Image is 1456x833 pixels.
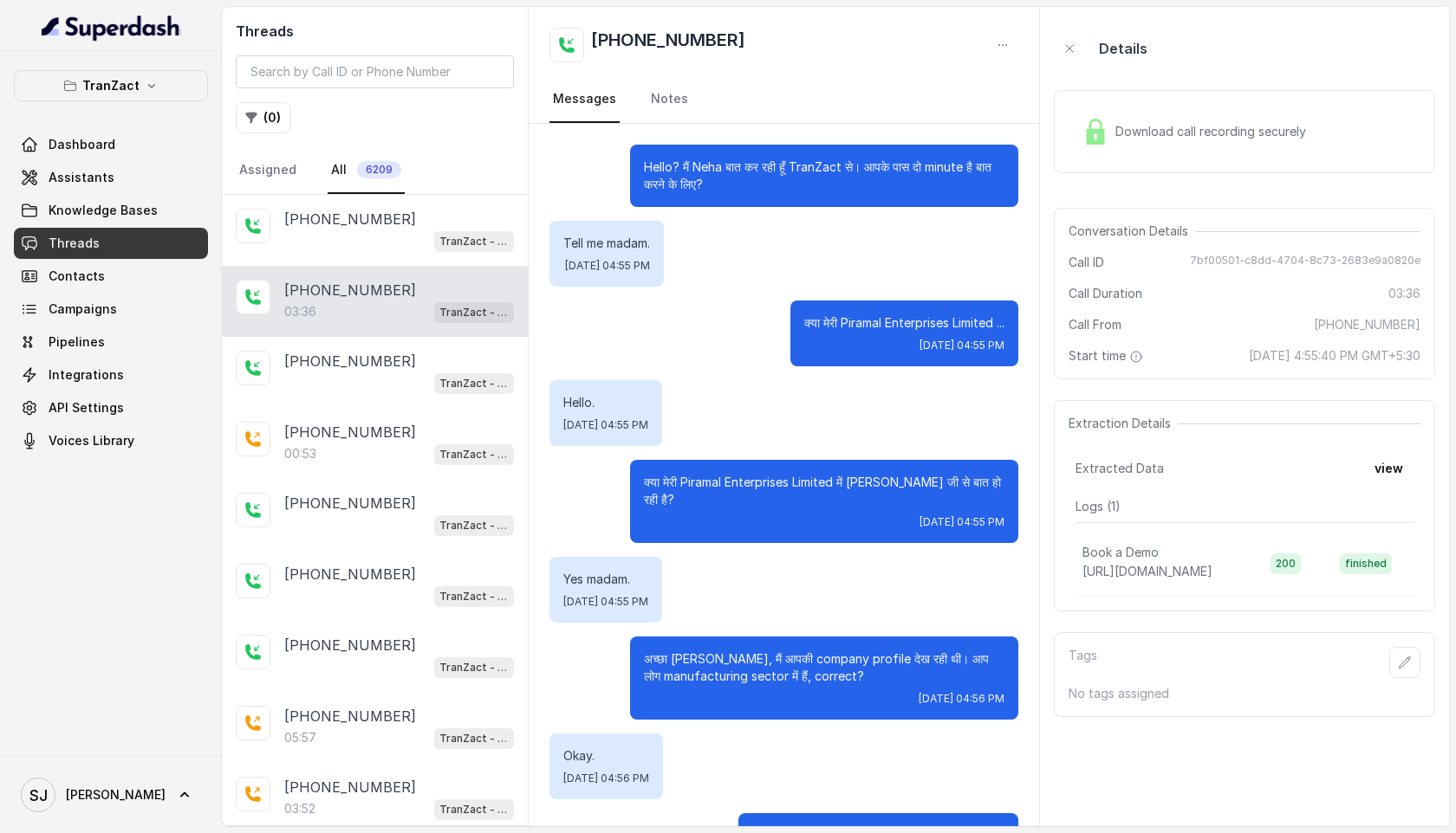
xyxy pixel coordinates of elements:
span: finished [1340,553,1392,574]
a: Campaigns [14,294,208,325]
span: 03:36 [1388,285,1420,302]
p: No tags assigned [1069,685,1420,702]
p: [PHONE_NUMBER] [284,422,416,442]
a: Messages [549,76,620,123]
p: 03:52 [284,800,315,817]
span: Call ID [1069,254,1104,271]
span: [DATE] 04:55 PM [565,259,650,273]
a: Assigned [236,147,300,194]
p: Hello? मैं Neha बात कर रही हूँ TranZact से। आपके पास दो minute है बात करने के लिए? [644,158,1004,193]
p: TranZact [82,75,140,96]
p: [PHONE_NUMBER] [284,209,416,229]
p: Details [1099,38,1147,59]
span: [PHONE_NUMBER] [1314,316,1420,333]
a: API Settings [14,392,208,423]
p: TranZact - Outbound Call Assistant [439,233,509,250]
p: क्या मेरी Piramal Enterprises Limited में [PERSON_NAME] जी से बात हो रही है? [644,474,1004,508]
p: [PHONE_NUMBER] [284,280,416,300]
span: Voices Library [49,432,134,449]
span: API Settings [49,399,124,416]
p: Hello. [563,394,648,411]
p: TranZact - Outbound Call Assistant [439,801,509,818]
text: SJ [29,786,48,804]
span: [DATE] 04:56 PM [563,772,649,785]
p: [PHONE_NUMBER] [284,706,416,726]
p: TranZact - Outbound Call Assistant [439,517,509,534]
span: Conversation Details [1069,223,1195,240]
span: [DATE] 04:56 PM [919,692,1004,706]
span: 200 [1271,553,1301,574]
p: TranZact - Outbound Call Assistant [439,588,509,605]
a: Pipelines [14,326,208,358]
p: TranZact - Outbound Call Assistant [439,730,509,747]
button: TranZact [14,70,208,101]
span: Assistants [49,169,114,186]
p: 03:36 [284,303,316,320]
p: TranZact - Outbound Call Assistant [439,304,509,321]
span: [DATE] 04:55 PM [563,418,648,432]
button: view [1364,453,1414,484]
p: TranZact - Outbound Call Assistant [439,375,509,392]
h2: [PHONE_NUMBER] [591,28,745,62]
p: [PHONE_NUMBER] [284,564,416,584]
span: [DATE] 4:55:40 PM GMT+5:30 [1249,347,1420,365]
h2: Threads [236,21,514,42]
a: Threads [14,228,208,259]
p: 05:57 [284,729,316,746]
span: Extracted Data [1076,460,1164,477]
a: Notes [647,76,692,123]
span: Extraction Details [1069,415,1178,432]
nav: Tabs [549,76,1018,123]
a: Contacts [14,261,208,292]
a: Integrations [14,359,208,391]
p: Book a Demo [1082,544,1159,561]
a: All6209 [328,147,405,194]
p: TranZact - Outbound Call Assistant [439,446,509,463]
nav: Tabs [236,147,514,194]
img: light.svg [42,14,181,42]
a: Dashboard [14,129,208,160]
p: अच्छा [PERSON_NAME], मैं आपकी company profile देख रही थी। आप लोग manufacturing sector में हैं, co... [644,650,1004,685]
a: Assistants [14,162,208,193]
span: [DATE] 04:55 PM [920,339,1004,352]
span: 6209 [357,161,401,178]
span: [URL][DOMAIN_NAME] [1082,564,1212,578]
span: Contacts [49,268,105,285]
p: Okay. [563,747,649,765]
p: Yes madam. [563,571,648,588]
span: Dashboard [49,136,115,153]
p: [PHONE_NUMBER] [284,493,416,513]
span: Knowledge Bases [49,202,158,219]
p: TranZact - Outbound Call Assistant [439,659,509,676]
a: Knowledge Bases [14,195,208,226]
span: Pipelines [49,333,105,351]
p: Tell me madam. [563,235,650,252]
p: क्या मेरी Piramal Enterprises Limited ... [804,314,1004,332]
span: 7bf00501-c8dd-4704-8c73-2683e9a0820e [1190,254,1420,271]
span: Start time [1069,347,1147,365]
span: Campaigns [49,300,117,318]
span: [PERSON_NAME] [66,786,166,804]
p: [PHONE_NUMBER] [284,635,416,655]
input: Search by Call ID or Phone Number [236,55,514,88]
p: [PHONE_NUMBER] [284,777,416,797]
span: Call Duration [1069,285,1142,302]
p: Tags [1069,647,1097,678]
span: Call From [1069,316,1121,333]
a: Voices Library [14,425,208,456]
p: [PHONE_NUMBER] [284,351,416,371]
span: Download call recording securely [1115,123,1313,140]
img: Lock Icon [1082,119,1108,145]
span: [DATE] 04:55 PM [920,515,1004,529]
a: [PERSON_NAME] [14,771,208,819]
span: [DATE] 04:55 PM [563,595,648,609]
span: Threads [49,235,100,252]
p: Logs ( 1 ) [1076,498,1414,515]
p: 00:53 [284,445,316,462]
span: Integrations [49,366,124,384]
button: (0) [236,102,291,133]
